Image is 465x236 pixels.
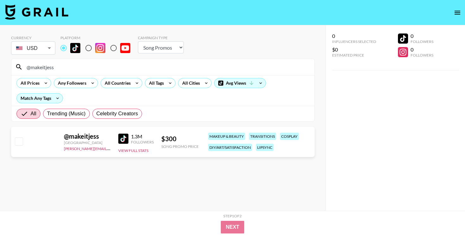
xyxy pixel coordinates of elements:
button: Next [221,221,245,233]
img: TikTok [118,134,128,144]
div: Song Promo Price [161,144,199,149]
div: 0 [332,33,376,39]
div: Estimated Price [332,53,376,57]
div: 0 [411,33,433,39]
div: Followers [411,53,433,57]
button: View Full Stats [118,148,148,153]
div: $ 300 [161,135,199,143]
div: All Prices [17,78,41,88]
div: cosplay [280,133,299,140]
div: transitions [249,133,276,140]
span: All [31,110,36,118]
div: @ makeitjess [64,132,111,140]
div: 1.3M [131,133,154,140]
div: USD [12,43,54,54]
div: Campaign Type [138,35,184,40]
input: Search by User Name [23,62,311,72]
div: makeup & beauty [208,133,245,140]
div: All Tags [145,78,165,88]
iframe: Drift Widget Chat Controller [433,204,457,228]
span: Celebrity Creators [96,110,138,118]
div: Followers [411,39,433,44]
div: Influencers Selected [332,39,376,44]
div: Platform [60,35,135,40]
div: lipsync [256,144,274,151]
div: Step 1 of 2 [223,214,242,218]
div: Followers [131,140,154,144]
a: [PERSON_NAME][EMAIL_ADDRESS][DOMAIN_NAME] [64,145,158,151]
img: Grail Talent [5,4,68,20]
div: Avg Views [214,78,266,88]
div: diy/art/satisfaction [208,144,252,151]
img: Instagram [95,43,105,53]
div: All Countries [101,78,132,88]
div: [GEOGRAPHIC_DATA] [64,140,111,145]
div: $0 [332,46,376,53]
div: 0 [411,46,433,53]
img: TikTok [70,43,80,53]
div: Match Any Tags [17,94,63,103]
div: Currency [11,35,55,40]
img: YouTube [120,43,130,53]
div: All Cities [178,78,201,88]
div: Any Followers [54,78,88,88]
button: open drawer [451,6,464,19]
span: Trending (Music) [47,110,86,118]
